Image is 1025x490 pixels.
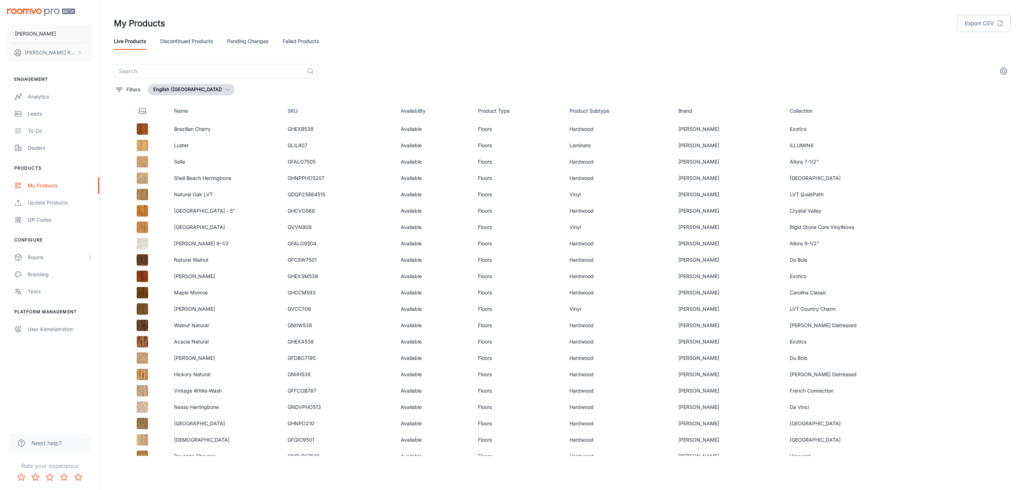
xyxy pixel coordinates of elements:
[673,415,784,432] td: [PERSON_NAME]
[126,86,140,94] p: Filters
[282,186,395,203] td: GDQP2SE64515
[784,383,898,399] td: French Connection
[57,470,71,484] button: Rate 4 star
[174,437,230,443] a: [DEMOGRAPHIC_DATA]
[7,25,92,43] button: [PERSON_NAME]
[395,154,472,170] td: Available
[282,383,395,399] td: GFFCOB787
[28,199,92,207] div: Update Products
[395,301,472,317] td: Available
[160,33,213,50] a: Discontinued Products
[282,399,395,415] td: GNDVPHO513
[673,121,784,137] td: [PERSON_NAME]
[28,271,92,278] div: Branding
[784,101,898,121] th: Collection
[282,203,395,219] td: GHCVO568
[282,137,395,154] td: GLIL807
[282,101,395,121] th: SKU
[282,415,395,432] td: GHNPO210
[227,33,268,50] a: Pending Changes
[283,33,319,50] a: Failed Products
[28,110,92,118] div: Leads
[148,84,235,95] button: English ([GEOGRAPHIC_DATA])
[564,186,673,203] td: Vinyl
[564,448,673,464] td: Hardwood
[395,203,472,219] td: Available
[282,170,395,186] td: GHNPPHO5207
[43,470,57,484] button: Rate 3 star
[564,399,673,415] td: Hardwood
[395,170,472,186] td: Available
[472,121,564,137] td: Floors
[282,154,395,170] td: GFALO7505
[784,350,898,366] td: Du Bois
[395,383,472,399] td: Available
[472,432,564,448] td: Floors
[784,284,898,301] td: Carolina Classic
[28,288,92,295] div: Texts
[673,334,784,350] td: [PERSON_NAME]
[71,470,85,484] button: Rate 5 star
[28,127,92,135] div: To-do
[472,334,564,350] td: Floors
[564,301,673,317] td: Vinyl
[472,448,564,464] td: Floors
[395,284,472,301] td: Available
[395,448,472,464] td: Available
[784,252,898,268] td: Du Bois
[138,107,147,115] svg: Thumbnail
[472,317,564,334] td: Floors
[28,182,92,190] div: My Products
[114,33,146,50] a: Live Products
[282,252,395,268] td: GFCSW7501
[784,235,898,252] td: Allora 9-1/2"
[784,317,898,334] td: [PERSON_NAME] Distressed
[784,154,898,170] td: Allora 7-1/2"
[174,191,213,197] a: Natural Oak LVT
[564,154,673,170] td: Hardwood
[174,306,215,312] a: [PERSON_NAME]
[28,216,92,224] div: QR Codes
[472,268,564,284] td: Floors
[395,432,472,448] td: Available
[472,252,564,268] td: Floors
[472,154,564,170] td: Floors
[174,257,209,263] a: Natural Walnut
[174,240,229,246] a: [PERSON_NAME] 9-1/2
[673,186,784,203] td: [PERSON_NAME]
[395,366,472,383] td: Available
[673,432,784,448] td: [PERSON_NAME]
[174,289,208,295] a: Maple Monroe
[784,203,898,219] td: Crystal Valley
[15,30,56,38] p: [PERSON_NAME]
[174,159,185,165] a: Sella
[395,186,472,203] td: Available
[7,43,92,62] button: [PERSON_NAME] Redfield
[6,462,94,470] p: Rate your experience
[472,383,564,399] td: Floors
[282,268,395,284] td: GHEXSM538
[673,235,784,252] td: [PERSON_NAME]
[174,453,215,459] a: Rovenza Chevron
[673,203,784,219] td: [PERSON_NAME]
[564,415,673,432] td: Hardwood
[395,137,472,154] td: Available
[395,235,472,252] td: Available
[564,170,673,186] td: Hardwood
[282,448,395,464] td: GNBLPC7506
[784,366,898,383] td: [PERSON_NAME] Distressed
[673,317,784,334] td: [PERSON_NAME]
[673,399,784,415] td: [PERSON_NAME]
[395,399,472,415] td: Available
[784,219,898,235] td: Rigid Stone Core VinylNova
[395,121,472,137] td: Available
[395,219,472,235] td: Available
[564,235,673,252] td: Hardwood
[673,137,784,154] td: [PERSON_NAME]
[673,301,784,317] td: [PERSON_NAME]
[395,334,472,350] td: Available
[472,101,564,121] th: Product Type
[472,186,564,203] td: Floors
[673,284,784,301] td: [PERSON_NAME]
[395,101,472,121] th: Availability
